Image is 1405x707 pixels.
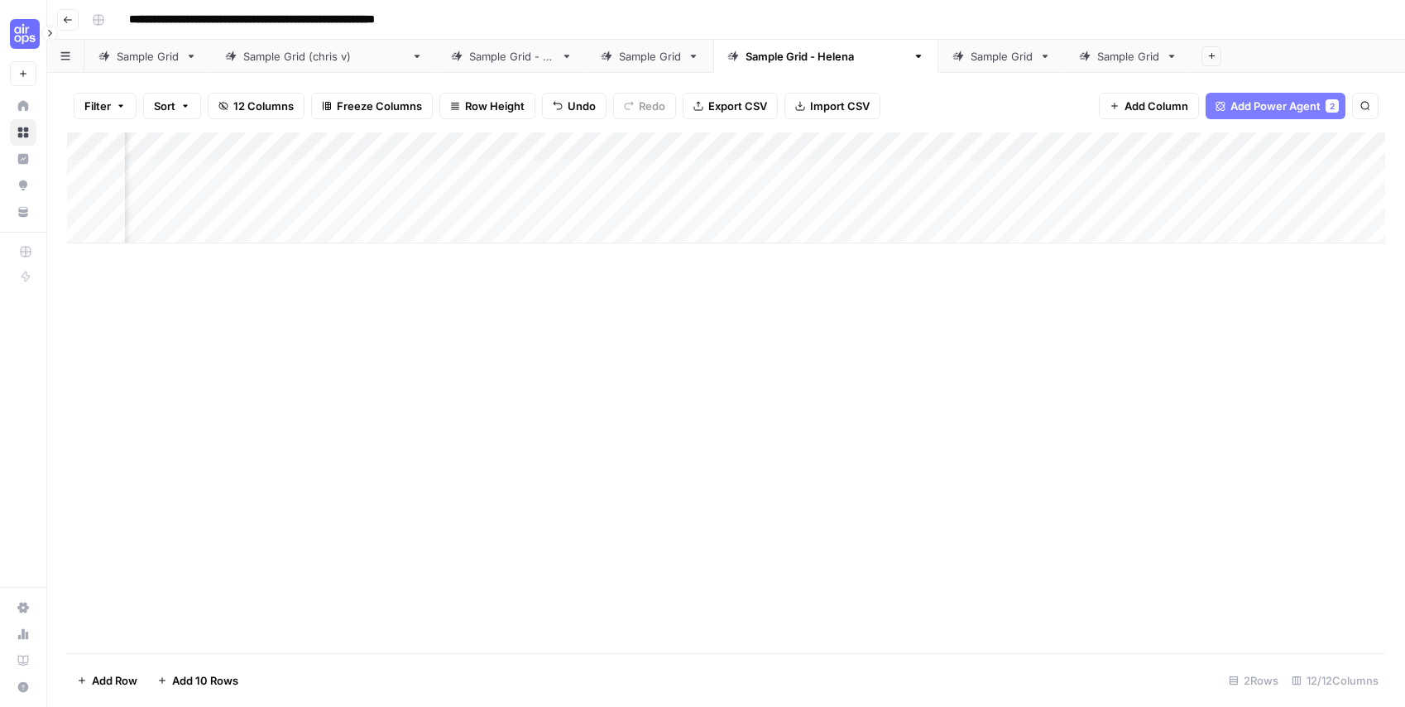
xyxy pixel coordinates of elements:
button: Sort [143,93,201,119]
span: Row Height [465,98,525,114]
button: 12 Columns [208,93,304,119]
span: Freeze Columns [337,98,422,114]
div: Sample Grid ([PERSON_NAME]) [243,48,405,65]
div: Sample Grid - [PERSON_NAME] [746,48,906,65]
span: 2 [1330,99,1335,113]
span: 12 Columns [233,98,294,114]
a: Insights [10,146,36,172]
a: Sample Grid - LK [437,40,587,73]
span: Redo [639,98,665,114]
button: Redo [613,93,676,119]
span: Export CSV [708,98,767,114]
span: Add Power Agent [1230,98,1321,114]
div: Sample Grid [619,48,681,65]
button: Import CSV [784,93,880,119]
a: Settings [10,594,36,621]
span: Add Column [1124,98,1188,114]
a: Sample Grid ([PERSON_NAME]) [211,40,437,73]
div: 2 Rows [1222,667,1285,694]
img: September Cohort Logo [10,19,40,49]
div: 12/12 Columns [1285,667,1385,694]
button: Row Height [439,93,535,119]
div: Sample Grid - LK [469,48,554,65]
a: Your Data [10,199,36,225]
button: Filter [74,93,137,119]
button: Add Row [67,667,147,694]
a: Sample Grid [587,40,713,73]
button: Add Power Agent2 [1206,93,1345,119]
button: Undo [542,93,607,119]
a: Sample Grid - [PERSON_NAME] [713,40,938,73]
span: Undo [568,98,596,114]
div: Sample Grid [971,48,1033,65]
a: Opportunities [10,172,36,199]
a: Sample Grid [938,40,1065,73]
button: Workspace: September Cohort [10,13,36,55]
a: Browse [10,119,36,146]
span: Add Row [92,672,137,689]
div: Sample Grid [117,48,179,65]
button: Help + Support [10,674,36,700]
button: Add 10 Rows [147,667,248,694]
a: Usage [10,621,36,647]
button: Add Column [1099,93,1199,119]
button: Freeze Columns [311,93,433,119]
div: 2 [1326,99,1339,113]
button: Export CSV [683,93,778,119]
span: Import CSV [810,98,870,114]
div: Sample Grid [1097,48,1159,65]
a: Sample Grid [1065,40,1192,73]
span: Sort [154,98,175,114]
span: Add 10 Rows [172,672,238,689]
a: Learning Hub [10,647,36,674]
a: Home [10,93,36,119]
a: Sample Grid [84,40,211,73]
span: Filter [84,98,111,114]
